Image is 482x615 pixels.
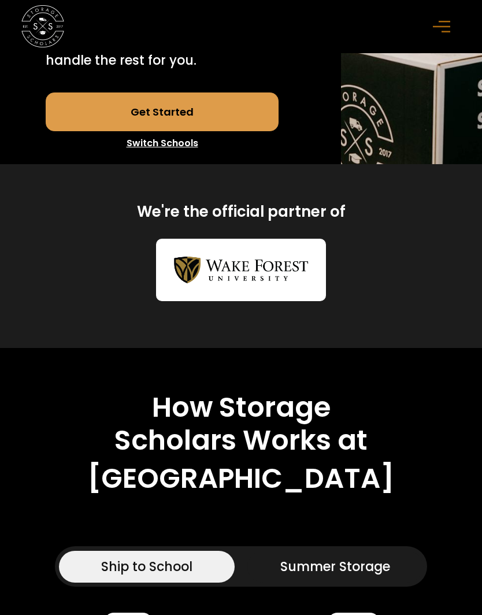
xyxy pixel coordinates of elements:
h2: How Storage Scholars Works at [24,391,458,457]
a: home [21,5,64,48]
a: Switch Schools [46,131,279,155]
h2: [GEOGRAPHIC_DATA] [88,462,394,495]
div: Summer Storage [280,557,390,576]
div: menu [427,10,461,44]
img: Storage Scholars main logo [21,5,64,48]
h2: We're the official partner of [137,202,346,222]
div: Ship to School [101,557,192,576]
a: Get Started [46,92,279,131]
